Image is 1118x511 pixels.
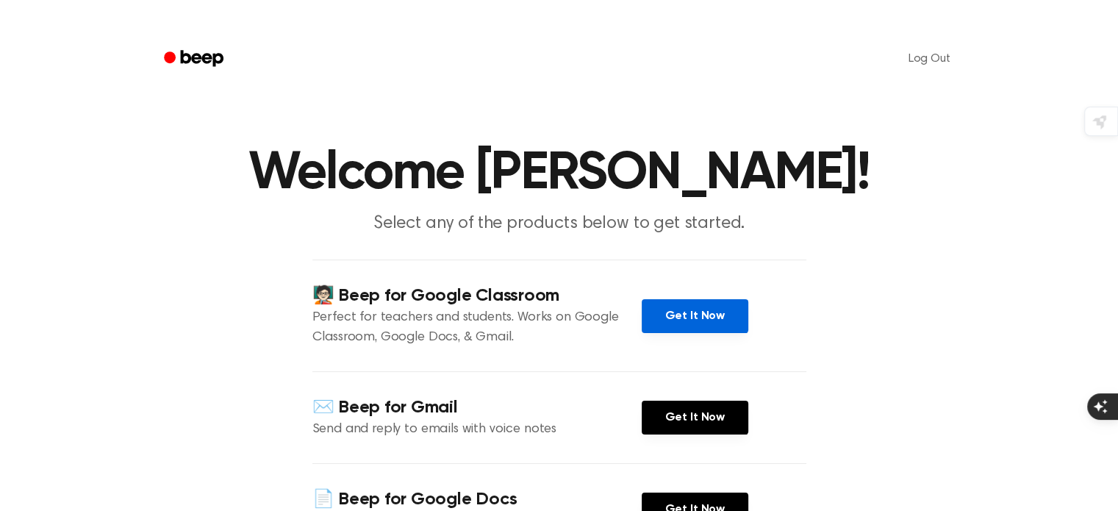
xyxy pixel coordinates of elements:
[41,24,72,35] div: v 4.0.25
[24,24,35,35] img: logo_orange.svg
[162,87,248,96] div: Keywords by Traffic
[24,38,35,50] img: website_grey.svg
[277,212,842,236] p: Select any of the products below to get started.
[312,396,642,420] h4: ✉️ Beep for Gmail
[642,299,748,333] a: Get It Now
[312,284,642,308] h4: 🧑🏻‍🏫 Beep for Google Classroom
[40,85,51,97] img: tab_domain_overview_orange.svg
[642,401,748,435] a: Get It Now
[38,38,162,50] div: Domain: [DOMAIN_NAME]
[146,85,158,97] img: tab_keywords_by_traffic_grey.svg
[154,45,237,74] a: Beep
[894,41,965,76] a: Log Out
[312,420,642,440] p: Send and reply to emails with voice notes
[312,308,642,348] p: Perfect for teachers and students. Works on Google Classroom, Google Docs, & Gmail.
[56,87,132,96] div: Domain Overview
[183,147,936,200] h1: Welcome [PERSON_NAME]!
